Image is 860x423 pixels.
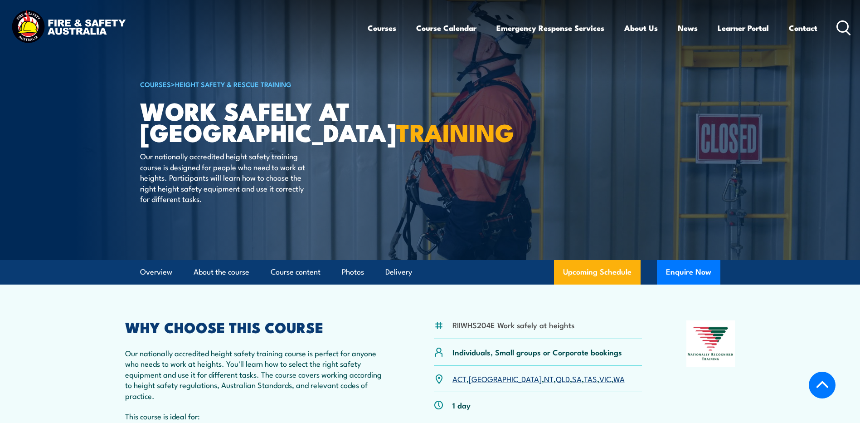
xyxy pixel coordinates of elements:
p: 1 day [452,400,471,410]
h1: Work Safely at [GEOGRAPHIC_DATA] [140,100,364,142]
a: Overview [140,260,172,284]
a: WA [613,373,625,384]
a: Course Calendar [416,16,476,40]
a: VIC [599,373,611,384]
a: TAS [584,373,597,384]
a: Delivery [385,260,412,284]
a: ACT [452,373,466,384]
a: News [678,16,698,40]
p: , , , , , , , [452,374,625,384]
a: Learner Portal [718,16,769,40]
p: This course is ideal for: [125,411,390,421]
h6: > [140,79,364,89]
a: About Us [624,16,658,40]
strong: TRAINING [396,113,514,150]
a: Upcoming Schedule [554,260,641,285]
a: QLD [556,373,570,384]
a: Courses [368,16,396,40]
a: Emergency Response Services [496,16,604,40]
button: Enquire Now [657,260,720,285]
p: Our nationally accredited height safety training course is designed for people who need to work a... [140,151,306,204]
a: [GEOGRAPHIC_DATA] [469,373,542,384]
a: NT [544,373,554,384]
img: Nationally Recognised Training logo. [686,320,735,367]
a: About the course [194,260,249,284]
p: Individuals, Small groups or Corporate bookings [452,347,622,357]
a: Photos [342,260,364,284]
a: Course content [271,260,321,284]
h2: WHY CHOOSE THIS COURSE [125,320,390,333]
a: COURSES [140,79,171,89]
a: SA [572,373,582,384]
a: Height Safety & Rescue Training [175,79,292,89]
p: Our nationally accredited height safety training course is perfect for anyone who needs to work a... [125,348,390,401]
li: RIIWHS204E Work safely at heights [452,320,574,330]
a: Contact [789,16,817,40]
